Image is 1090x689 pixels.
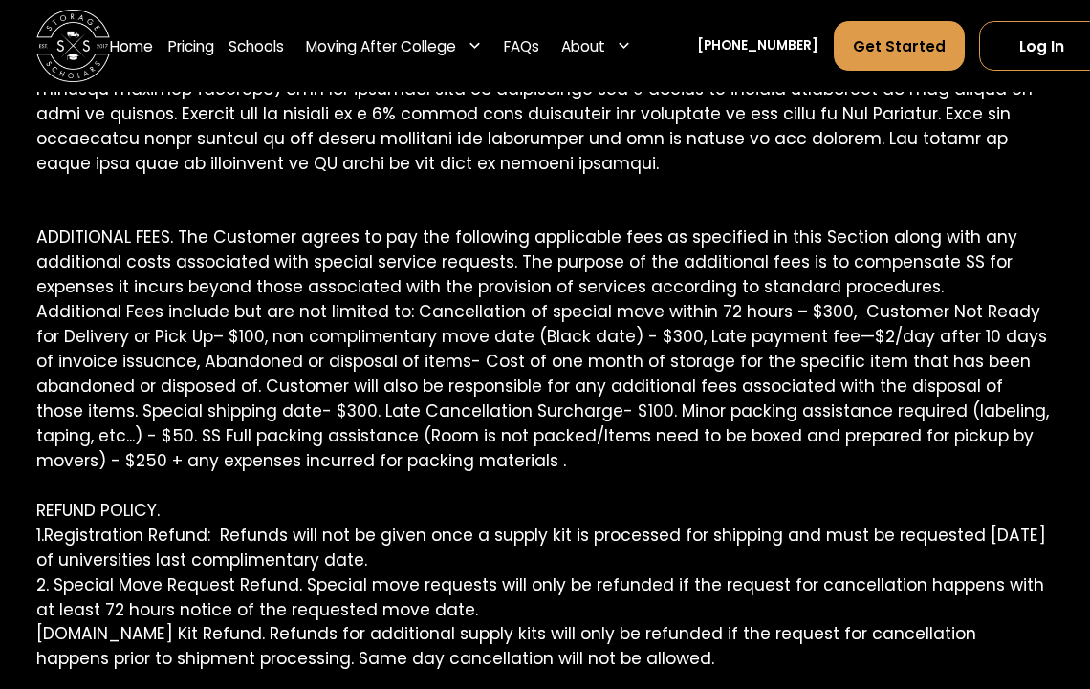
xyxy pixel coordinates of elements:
[36,10,110,83] a: home
[110,20,153,72] a: Home
[306,35,456,57] div: Moving After College
[36,10,110,83] img: Storage Scholars main logo
[554,20,638,72] div: About
[168,20,214,72] a: Pricing
[834,21,965,71] a: Get Started
[697,36,818,55] a: [PHONE_NUMBER]
[561,35,605,57] div: About
[504,20,539,72] a: FAQs
[229,20,284,72] a: Schools
[298,20,489,72] div: Moving After College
